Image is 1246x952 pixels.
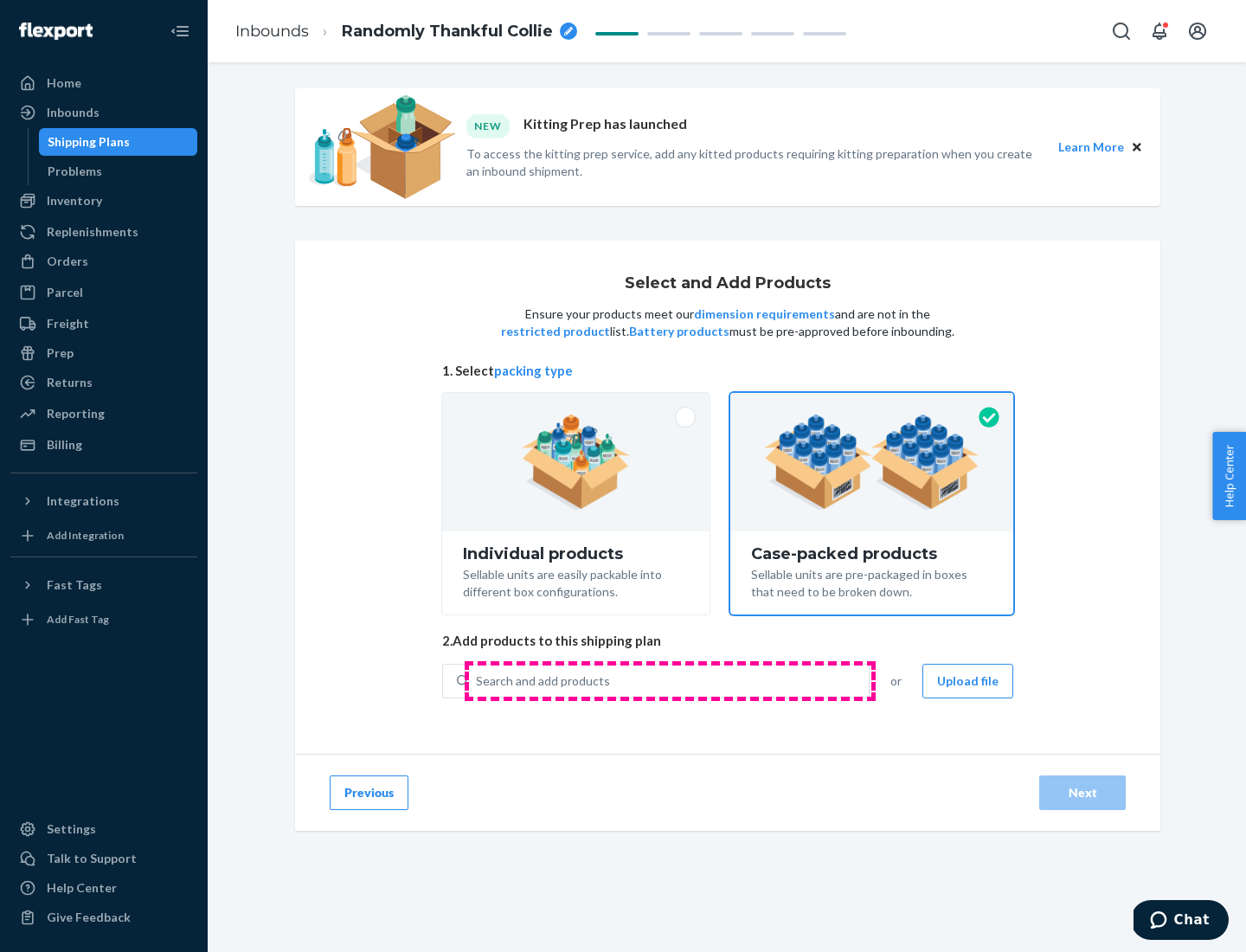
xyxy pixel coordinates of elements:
[466,114,510,138] div: NEW
[39,158,198,185] a: Problems
[47,879,117,897] div: Help Center
[47,820,96,838] div: Settings
[494,362,573,380] button: packing type
[47,528,124,543] div: Add Integration
[1054,784,1111,801] div: Next
[47,74,81,92] div: Home
[10,606,197,634] a: Add Fast Tag
[10,218,197,246] a: Replenishments
[1134,900,1229,943] iframe: Opens a widget where you can chat to one of our agents
[10,400,197,428] a: Reporting
[10,69,197,97] a: Home
[47,253,88,270] div: Orders
[1127,138,1146,157] button: Close
[48,163,102,180] div: Problems
[10,522,197,550] a: Add Integration
[499,306,956,340] p: Ensure your products meet our and are not in the list. must be pre-approved before inbounding.
[10,874,197,902] a: Help Center
[523,114,687,138] p: Kitting Prep has launched
[47,284,83,301] div: Parcel
[442,362,1013,380] span: 1. Select
[10,248,197,275] a: Orders
[47,344,74,362] div: Prep
[10,187,197,215] a: Inventory
[47,576,102,594] div: Fast Tags
[163,14,197,48] button: Close Navigation
[522,415,630,510] img: individual-pack.facf35554cb0f1810c75b2bd6df2d64e.png
[463,545,689,563] div: Individual products
[47,374,93,391] div: Returns
[751,545,992,563] div: Case-packed products
[10,904,197,931] button: Give Feedback
[1212,432,1246,520] button: Help Center
[476,672,610,690] div: Search and add products
[694,306,835,323] button: dimension requirements
[47,104,100,121] div: Inbounds
[10,279,197,306] a: Parcel
[1104,14,1139,48] button: Open Search Box
[235,22,309,41] a: Inbounds
[10,815,197,843] a: Settings
[10,99,197,126] a: Inbounds
[39,128,198,156] a: Shipping Plans
[47,436,82,453] div: Billing
[47,909,131,926] div: Give Feedback
[751,563,992,601] div: Sellable units are pre-packaged in boxes that need to be broken down.
[764,415,979,510] img: case-pack.59cecea509d18c883b923b81aeac6d0b.png
[625,275,831,293] h1: Select and Add Products
[47,223,138,241] div: Replenishments
[890,672,902,690] span: or
[466,145,1043,180] p: To access the kitting prep service, add any kitted products requiring kitting preparation when yo...
[47,192,102,209] div: Inventory
[1058,138,1124,157] button: Learn More
[47,850,137,867] div: Talk to Support
[222,6,591,57] ol: breadcrumbs
[501,323,610,340] button: restricted product
[330,775,408,810] button: Previous
[47,492,119,510] div: Integrations
[442,632,1013,650] span: 2. Add products to this shipping plan
[1039,775,1126,810] button: Next
[1142,14,1177,48] button: Open notifications
[629,323,729,340] button: Battery products
[10,487,197,515] button: Integrations
[19,23,93,40] img: Flexport logo
[10,310,197,338] a: Freight
[463,563,689,601] div: Sellable units are easily packable into different box configurations.
[10,571,197,599] button: Fast Tags
[47,315,89,332] div: Freight
[922,664,1013,698] button: Upload file
[342,21,553,43] span: Randomly Thankful Collie
[10,339,197,367] a: Prep
[10,431,197,459] a: Billing
[10,369,197,396] a: Returns
[10,845,197,872] button: Talk to Support
[47,612,109,627] div: Add Fast Tag
[47,405,105,422] div: Reporting
[1180,14,1215,48] button: Open account menu
[48,133,130,151] div: Shipping Plans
